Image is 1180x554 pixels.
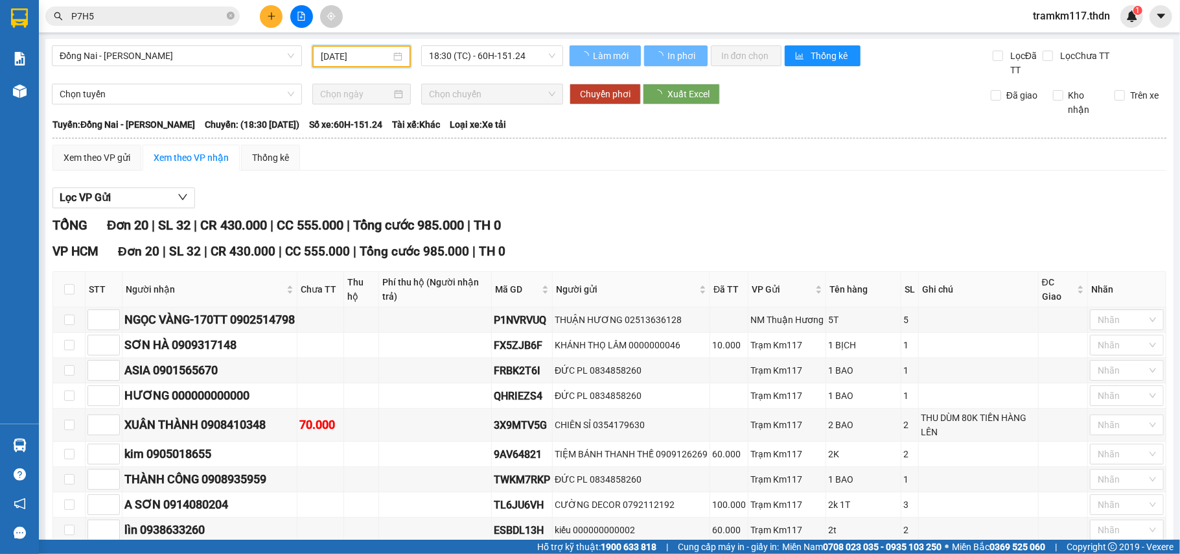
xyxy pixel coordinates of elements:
button: Lọc VP Gửi [52,187,195,208]
div: 2K [828,447,899,461]
span: aim [327,12,336,21]
td: TL6JU6VH [492,492,553,518]
span: VP HCM [30,53,56,61]
div: 5 [903,313,916,327]
th: Phí thu hộ (Người nhận trả) [379,272,492,307]
span: | [1055,540,1057,554]
td: TWKM7RKP [492,467,553,492]
button: caret-down [1150,5,1172,28]
span: Trên xe [1125,88,1164,102]
span: VP Gửi: [5,53,30,61]
span: Số 170 [PERSON_NAME], P8, Q11, [GEOGRAPHIC_DATA][PERSON_NAME] [5,69,89,101]
th: SL [901,272,919,307]
span: Chọn chuyến [429,84,555,104]
div: Trạm Km117 [750,523,824,537]
span: down [178,192,188,202]
button: file-add [290,5,313,28]
sup: 1 [1133,6,1142,15]
span: Tổng cước 985.000 [353,217,464,233]
span: Tổng cước 985.000 [360,244,469,259]
span: Chọn tuyến [60,84,294,104]
div: Trạm Km117 [750,447,824,461]
div: Trạm Km117 [750,472,824,487]
strong: 0369 525 060 [989,542,1045,552]
div: 60.000 [712,523,746,537]
img: warehouse-icon [13,84,27,98]
span: Cung cấp máy in - giấy in: [678,540,779,554]
span: loading [580,51,591,60]
span: | [279,244,282,259]
div: NM Thuận Hương [750,313,824,327]
span: ĐC Giao [1042,275,1074,304]
div: 2k 1T [828,498,899,512]
span: Kho nhận [1063,88,1105,117]
div: 2 BAO [828,418,899,432]
div: Thống kê [252,151,289,165]
input: Chọn ngày [320,87,391,101]
div: Trạm Km117 [750,363,824,378]
span: Làm mới [593,49,630,63]
span: Đơn 20 [118,244,159,259]
th: Chưa TT [297,272,344,307]
span: tramkm117.thdn [1023,8,1120,24]
span: caret-down [1155,10,1167,22]
span: Tài xế: Khác [392,117,440,132]
button: Làm mới [570,45,641,66]
div: 100.000 [712,498,746,512]
span: SL 32 [169,244,201,259]
div: THÀNH CÔNG 0908935959 [124,470,295,488]
div: CHIÊN SỈ 0354179630 [555,418,708,432]
span: Chuyến: (18:30 [DATE]) [205,117,299,132]
span: question-circle [14,468,26,481]
td: Trạm Km117 [748,442,826,467]
span: | [163,244,166,259]
div: ASIA 0901565670 [124,361,295,379]
div: 1 BAO [828,389,899,403]
input: Tìm tên, số ĐT hoặc mã đơn [71,9,224,23]
td: Trạm Km117 [748,492,826,518]
td: 9AV64821 [492,442,553,467]
span: Miền Bắc [952,540,1045,554]
div: 1 [903,363,916,378]
div: TWKM7RKP [494,472,550,488]
span: notification [14,498,26,510]
div: TIỆM BÁNH THANH THẾ 0909126269 [555,447,708,461]
div: 3X9MTV5G [494,417,550,433]
div: 10.000 [712,338,746,352]
span: | [204,244,207,259]
img: logo-vxr [11,8,28,28]
span: VP HCM [52,244,98,259]
div: 2 [903,447,916,461]
td: ESBDL13H [492,518,553,543]
td: 3X9MTV5G [492,409,553,442]
b: Tuyến: Đồng Nai - [PERSON_NAME] [52,119,195,130]
strong: 0708 023 035 - 0935 103 250 [823,542,942,552]
div: 1 BAO [828,363,899,378]
div: HƯƠNG 000000000000 [124,387,295,405]
div: 5T [828,313,899,327]
div: ĐỨC PL 0834858260 [555,389,708,403]
img: icon-new-feature [1126,10,1138,22]
button: In phơi [644,45,708,66]
span: | [472,244,476,259]
div: CƯỜNG DECOR 0792112192 [555,498,708,512]
span: Miền Nam [782,540,942,554]
strong: HCM - ĐỊNH QUÁN - PHƯƠNG LÂM [60,35,175,43]
span: 1 [1135,6,1140,15]
button: bar-chartThống kê [785,45,861,66]
div: 3 [903,498,916,512]
td: Trạm Km117 [748,409,826,442]
span: plus [267,12,276,21]
span: Đơn 20 [107,217,148,233]
th: STT [86,272,122,307]
div: A SƠN 0914080204 [124,496,295,514]
span: Lọc VP Gửi [60,189,111,206]
span: copyright [1108,542,1117,551]
span: Người gửi [556,282,697,296]
span: close-circle [227,12,235,19]
div: 1 [903,472,916,487]
span: loading [654,51,665,60]
div: 9AV64821 [494,446,550,463]
td: P1NVRVUQ [492,307,553,333]
div: Xem theo VP gửi [64,151,130,165]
